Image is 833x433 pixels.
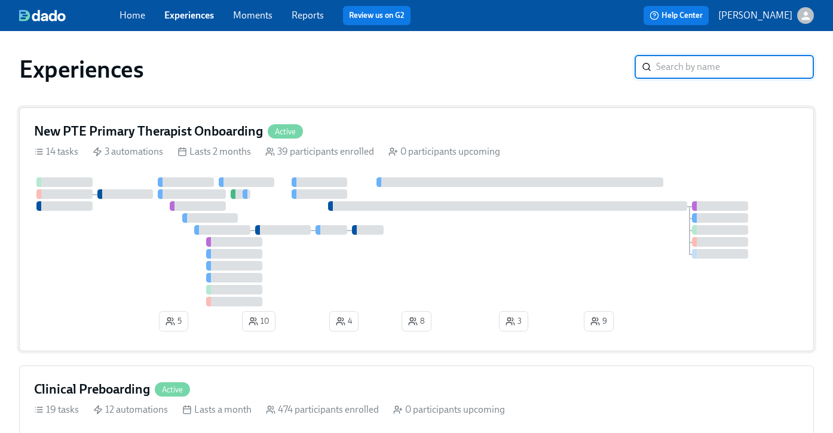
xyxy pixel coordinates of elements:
[292,10,324,21] a: Reports
[34,122,263,140] h4: New PTE Primary Therapist Onboarding
[159,311,188,331] button: 5
[164,10,214,21] a: Experiences
[393,403,505,416] div: 0 participants upcoming
[93,145,163,158] div: 3 automations
[19,10,120,22] a: dado
[249,315,269,327] span: 10
[182,403,252,416] div: Lasts a month
[34,380,150,398] h4: Clinical Preboarding
[388,145,500,158] div: 0 participants upcoming
[408,315,425,327] span: 8
[34,145,78,158] div: 14 tasks
[268,127,303,136] span: Active
[329,311,359,331] button: 4
[499,311,528,331] button: 3
[120,10,145,21] a: Home
[584,311,614,331] button: 9
[656,55,814,79] input: Search by name
[266,403,379,416] div: 474 participants enrolled
[19,10,66,22] img: dado
[93,403,168,416] div: 12 automations
[402,311,431,331] button: 8
[718,7,814,24] button: [PERSON_NAME]
[506,315,522,327] span: 3
[177,145,251,158] div: Lasts 2 months
[650,10,703,22] span: Help Center
[718,9,792,22] p: [PERSON_NAME]
[19,108,814,351] a: New PTE Primary Therapist OnboardingActive14 tasks 3 automations Lasts 2 months 39 participants e...
[590,315,607,327] span: 9
[265,145,374,158] div: 39 participants enrolled
[166,315,182,327] span: 5
[644,6,709,25] button: Help Center
[336,315,352,327] span: 4
[155,385,190,394] span: Active
[34,403,79,416] div: 19 tasks
[349,10,405,22] a: Review us on G2
[343,6,411,25] button: Review us on G2
[242,311,275,331] button: 10
[233,10,272,21] a: Moments
[19,55,144,84] h1: Experiences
